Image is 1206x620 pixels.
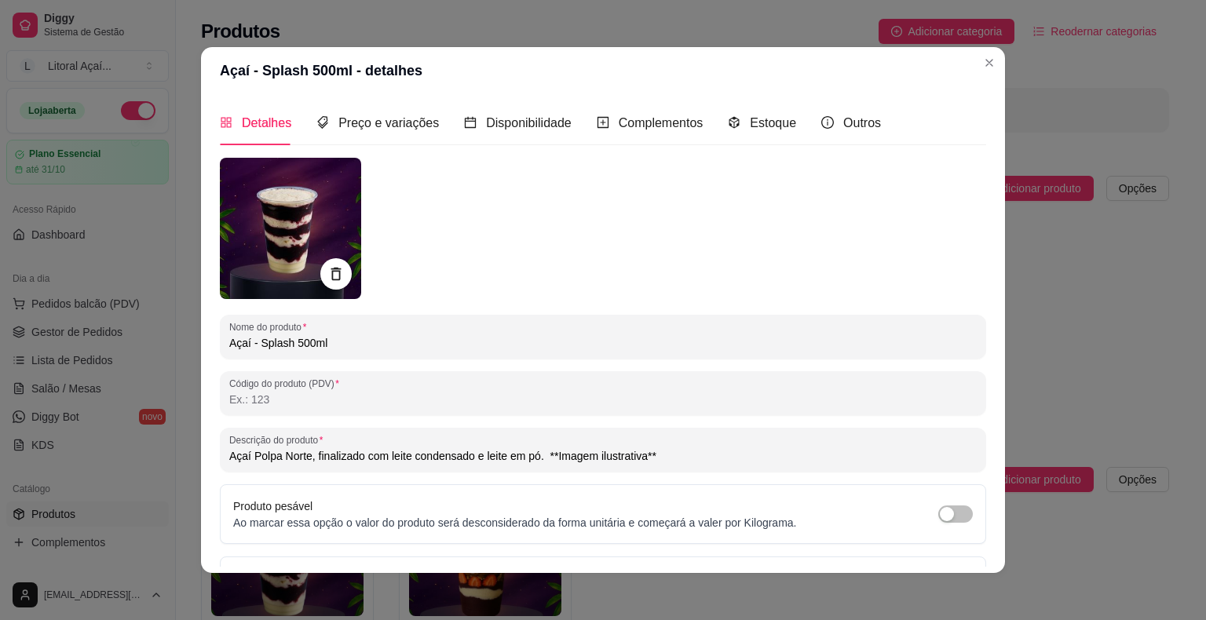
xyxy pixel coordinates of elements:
[486,116,572,129] span: Disponibilidade
[229,392,977,407] input: Código do produto (PDV)
[233,500,312,512] label: Produto pesável
[233,515,797,531] p: Ao marcar essa opção o valor do produto será desconsiderado da forma unitária e começará a valer ...
[821,116,834,129] span: info-circle
[728,116,740,129] span: code-sandbox
[464,116,477,129] span: calendar
[843,116,881,129] span: Outros
[229,335,977,351] input: Nome do produto
[597,116,609,129] span: plus-square
[229,448,977,464] input: Descrição do produto
[338,116,439,129] span: Preço e variações
[229,377,345,390] label: Código do produto (PDV)
[220,158,361,299] img: produto
[242,116,291,129] span: Detalhes
[229,433,328,447] label: Descrição do produto
[220,116,232,129] span: appstore
[750,116,796,129] span: Estoque
[619,116,703,129] span: Complementos
[977,50,1002,75] button: Close
[201,47,1005,94] header: Açaí - Splash 500ml - detalhes
[316,116,329,129] span: tags
[229,320,312,334] label: Nome do produto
